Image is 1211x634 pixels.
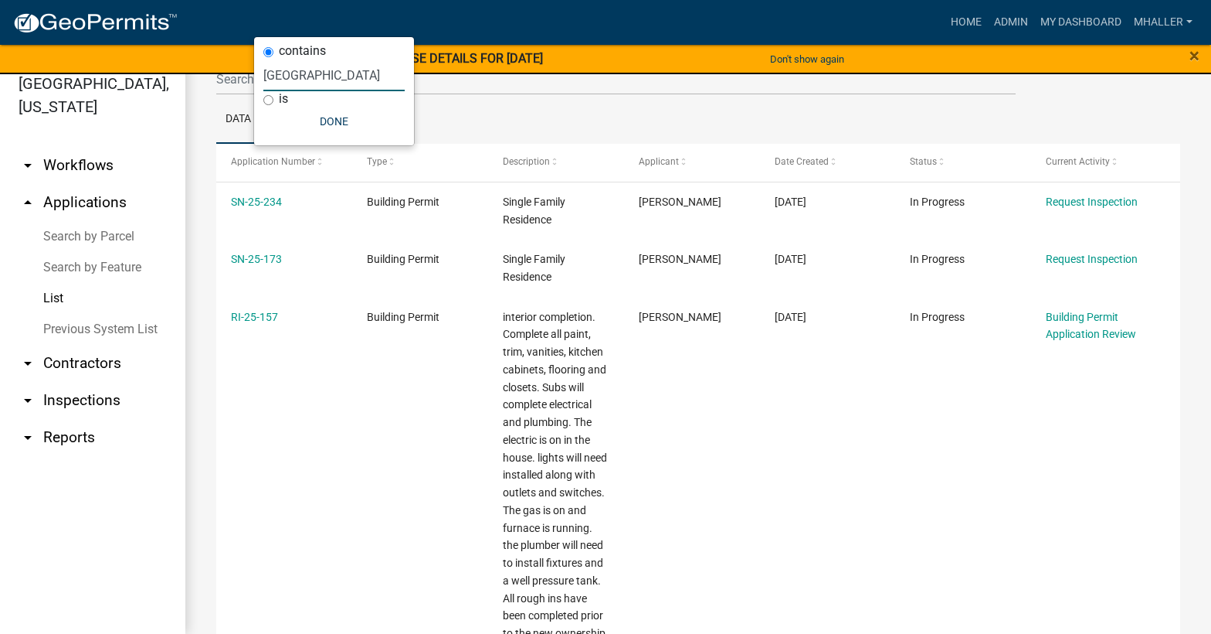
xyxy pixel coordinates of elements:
[639,311,721,323] span: Joshua Gunter
[639,196,721,208] span: Tami Evans
[1189,46,1199,65] button: Close
[1046,196,1138,208] a: Request Inspection
[19,156,37,175] i: arrow_drop_down
[19,193,37,212] i: arrow_drop_up
[910,196,965,208] span: In Progress
[910,253,965,265] span: In Progress
[910,156,937,167] span: Status
[764,46,850,72] button: Don't show again
[19,354,37,373] i: arrow_drop_down
[231,156,315,167] span: Application Number
[910,311,965,323] span: In Progress
[1046,156,1110,167] span: Current Activity
[1034,8,1128,37] a: My Dashboard
[216,63,1016,95] input: Search for applications
[19,391,37,410] i: arrow_drop_down
[367,311,439,323] span: Building Permit
[775,156,829,167] span: Date Created
[279,45,326,57] label: contains
[216,95,260,145] a: Data
[775,311,806,323] span: 02/14/2025
[263,107,405,135] button: Done
[624,144,760,181] datatable-header-cell: Applicant
[1046,311,1136,341] a: Building Permit Application Review
[1189,45,1199,66] span: ×
[503,156,550,167] span: Description
[1128,8,1199,37] a: mhaller
[367,253,439,265] span: Building Permit
[503,253,565,283] span: Single Family Residence
[231,253,282,265] a: SN-25-173
[216,144,352,181] datatable-header-cell: Application Number
[352,144,488,181] datatable-header-cell: Type
[945,8,988,37] a: Home
[19,428,37,447] i: arrow_drop_down
[775,253,806,265] span: 02/19/2025
[639,253,721,265] span: Tracy Thompson
[775,196,806,208] span: 03/04/2025
[367,196,439,208] span: Building Permit
[367,156,387,167] span: Type
[308,51,543,66] strong: SOFTWARE RELEASE DETAILS FOR [DATE]
[279,93,288,105] label: is
[488,144,624,181] datatable-header-cell: Description
[639,156,679,167] span: Applicant
[503,196,565,226] span: Single Family Residence
[895,144,1031,181] datatable-header-cell: Status
[231,196,282,208] a: SN-25-234
[759,144,895,181] datatable-header-cell: Date Created
[231,311,278,323] a: RI-25-157
[1031,144,1167,181] datatable-header-cell: Current Activity
[988,8,1034,37] a: Admin
[1046,253,1138,265] a: Request Inspection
